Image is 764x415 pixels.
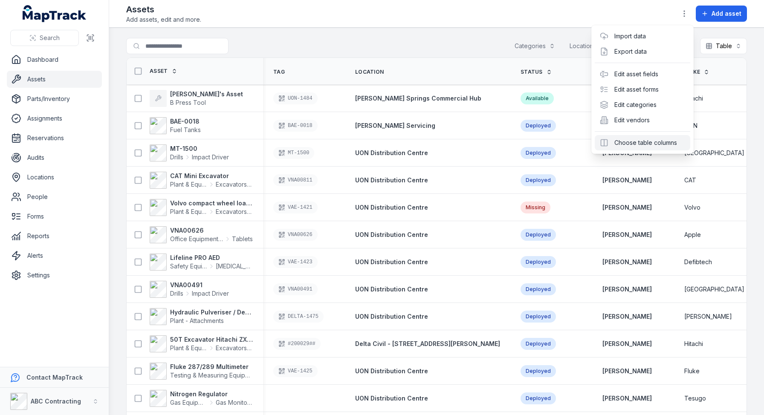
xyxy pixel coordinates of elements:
div: Edit categories [595,97,690,112]
div: Edit vendors [595,112,690,128]
a: Import data [614,32,646,40]
div: Edit asset fields [595,66,690,82]
div: Edit asset forms [595,82,690,97]
div: Choose table columns [595,135,690,150]
div: Export data [595,44,690,59]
